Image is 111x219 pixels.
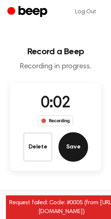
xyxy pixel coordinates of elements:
span: Contact us [4,202,107,215]
h1: Record a Beep [6,47,105,56]
span: 0:02 [41,96,70,111]
p: Recording in progress. [6,62,105,71]
div: Recording [38,115,74,126]
a: Log Out [68,3,104,21]
a: Beep [7,5,49,19]
button: Save Audio Record [58,132,88,162]
button: Delete Audio Record [23,132,53,162]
